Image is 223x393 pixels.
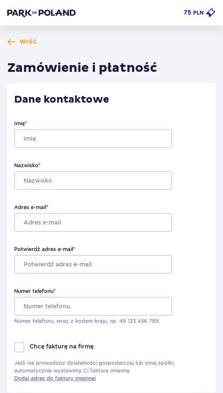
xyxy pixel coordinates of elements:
input: Imię [14,129,172,148]
p: Dane kontaktowe [14,93,209,106]
img: Park of Poland logo [7,9,76,17]
h1: Zamówienie i płatność [7,60,157,76]
label: Numer telefonu * [14,287,56,295]
label: Nazwisko * [14,162,41,169]
p: Chcę fakturę na firmę [29,342,94,351]
input: Potwierdź adres e-mail [14,255,172,274]
p: PLN [193,9,204,17]
label: Adres e-mail * [14,204,48,211]
p: Jeśli nie prowadzisz działalności gospodarczej lub innej spółki, automatycznie wystawimy Ci faktu... [14,359,209,382]
input: Nazwisko [14,171,172,190]
a: Dodaj adres do faktury imiennej [14,375,96,382]
input: Adres e-mail [14,213,172,232]
p: 75 [184,9,191,17]
label: Imię * [14,120,27,127]
input: Numer telefonu [14,297,172,316]
p: Numer telefonu, wraz z kodem kraju, np. 48 ​123 ​456 ​789 [14,317,172,325]
a: Wróć [7,38,37,46]
label: Potwierdź adres e-mail * [14,245,75,253]
span: Wróć [19,38,37,46]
